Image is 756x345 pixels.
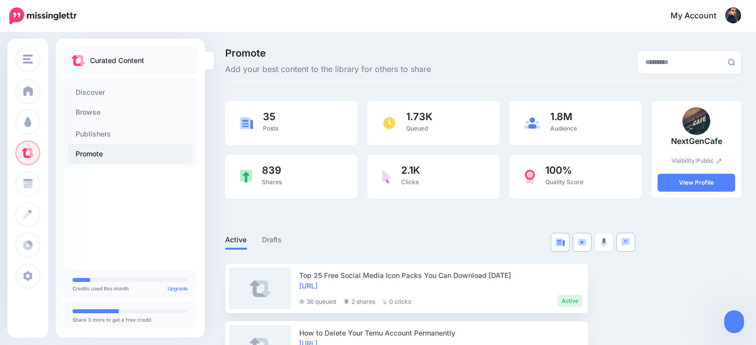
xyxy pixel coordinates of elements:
li: 0 clicks [383,295,411,307]
span: Shares [262,178,282,186]
img: clock-grey-darker.png [299,299,304,304]
img: search-grey-6.png [728,59,735,66]
a: View Profile [658,174,735,192]
a: Public [696,157,722,164]
span: 1.8M [550,112,577,122]
img: prize-red.png [524,169,535,184]
img: curate.png [72,55,85,66]
span: Promote [225,48,431,58]
img: article-blue.png [240,117,253,129]
span: 2.1K [401,165,420,175]
span: Audience [550,125,577,132]
div: How to Delete Your Temu Account Permanently [299,328,582,338]
div: Top 25 Free Social Media Icon Packs You Can Download [DATE] [299,270,582,280]
li: 2 shares [344,295,375,307]
a: Publishers [68,124,193,144]
p: Visibility: [658,156,735,166]
img: share-green.png [240,170,252,183]
img: pointer-purple.png [382,170,391,184]
img: E79QJFDZSDFOS6II9M8TC5ZOCPIECS8G_thumb.jpg [682,107,710,135]
img: video-blue.png [578,239,587,246]
img: share-grey.png [344,299,349,304]
span: 839 [262,165,282,175]
img: Missinglettr [9,7,77,24]
a: Discover [68,82,193,102]
p: Curated Content [90,55,144,67]
img: article-blue.png [556,238,565,246]
span: Queued [406,125,428,132]
span: Add your best content to the library for others to share [225,63,431,76]
span: Quality Score [545,178,584,186]
img: users-blue.png [524,117,540,129]
img: clock.png [382,116,396,130]
img: pointer-grey.png [383,299,387,304]
img: chat-square-blue.png [621,238,630,246]
li: 36 queued [299,295,336,307]
img: microphone-grey.png [600,238,607,247]
a: Drafts [262,234,282,246]
a: Promote [68,144,193,164]
p: NextGenCafe [658,135,735,148]
span: 1.73K [406,112,432,122]
a: Browse [68,102,193,122]
a: [URL] [299,281,318,290]
img: menu.png [23,55,33,64]
span: 35 [263,112,278,122]
a: My Account [661,4,741,28]
a: Active [225,234,247,246]
span: 100% [545,165,584,175]
span: Clicks [401,178,419,186]
li: Active [558,295,582,307]
img: pencil.png [716,158,722,164]
span: Posts [263,125,278,132]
